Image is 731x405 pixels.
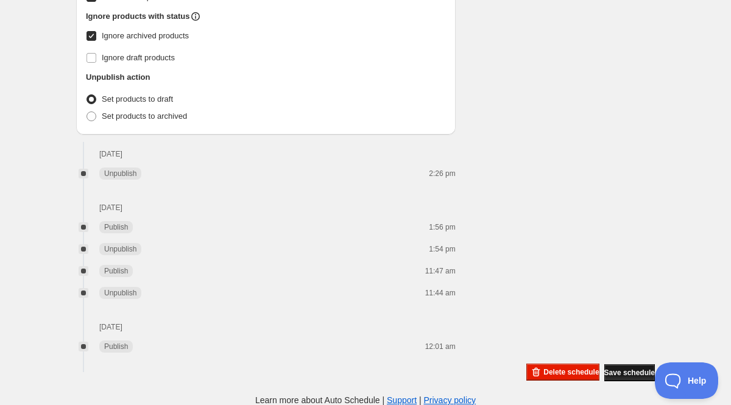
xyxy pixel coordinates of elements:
[102,111,187,121] span: Set products to archived
[401,244,456,254] p: 1:54 pm
[102,53,175,62] span: Ignore draft products
[543,367,599,377] span: Delete schedule
[86,10,189,23] h2: Ignore products with status
[104,244,136,254] span: Unpublish
[102,31,189,40] span: Ignore archived products
[604,368,655,378] span: Save schedule
[104,288,136,298] span: Unpublish
[424,395,476,405] a: Privacy policy
[104,169,136,178] span: Unpublish
[401,266,456,276] p: 11:47 am
[104,222,128,232] span: Publish
[401,342,456,351] p: 12:01 am
[387,395,417,405] a: Support
[401,288,456,298] p: 11:44 am
[99,203,396,213] h2: [DATE]
[526,364,599,381] button: Delete schedule
[604,364,655,381] button: Save schedule
[401,169,456,178] p: 2:26 pm
[99,322,396,332] h2: [DATE]
[104,266,128,276] span: Publish
[99,149,396,159] h2: [DATE]
[102,94,173,104] span: Set products to draft
[401,222,456,232] p: 1:56 pm
[104,342,128,351] span: Publish
[86,71,150,83] h2: Unpublish action
[655,362,719,399] iframe: Toggle Customer Support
